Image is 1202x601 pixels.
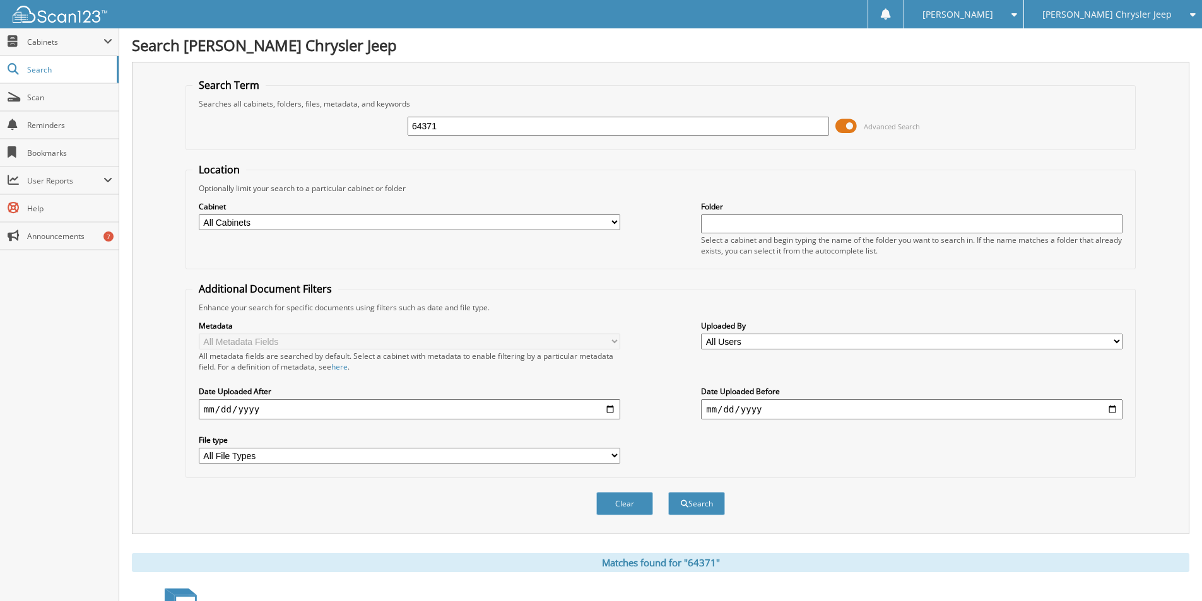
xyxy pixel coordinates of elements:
button: Clear [596,492,653,515]
span: Announcements [27,231,112,242]
span: Bookmarks [27,148,112,158]
label: Uploaded By [701,320,1122,331]
input: start [199,399,620,419]
span: User Reports [27,175,103,186]
div: Enhance your search for specific documents using filters such as date and file type. [192,302,1129,313]
label: Folder [701,201,1122,212]
button: Search [668,492,725,515]
span: Search [27,64,110,75]
legend: Location [192,163,246,177]
legend: Search Term [192,78,266,92]
input: end [701,399,1122,419]
label: File type [199,435,620,445]
span: Advanced Search [864,122,920,131]
legend: Additional Document Filters [192,282,338,296]
label: Date Uploaded After [199,386,620,397]
label: Cabinet [199,201,620,212]
div: All metadata fields are searched by default. Select a cabinet with metadata to enable filtering b... [199,351,620,372]
span: Reminders [27,120,112,131]
div: Searches all cabinets, folders, files, metadata, and keywords [192,98,1129,109]
span: [PERSON_NAME] Chrysler Jeep [1042,11,1172,18]
h1: Search [PERSON_NAME] Chrysler Jeep [132,35,1189,55]
a: here [331,361,348,372]
div: 7 [103,231,114,242]
label: Metadata [199,320,620,331]
span: [PERSON_NAME] [922,11,993,18]
span: Help [27,203,112,214]
div: Select a cabinet and begin typing the name of the folder you want to search in. If the name match... [701,235,1122,256]
img: scan123-logo-white.svg [13,6,107,23]
label: Date Uploaded Before [701,386,1122,397]
div: Matches found for "64371" [132,553,1189,572]
span: Scan [27,92,112,103]
div: Optionally limit your search to a particular cabinet or folder [192,183,1129,194]
span: Cabinets [27,37,103,47]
